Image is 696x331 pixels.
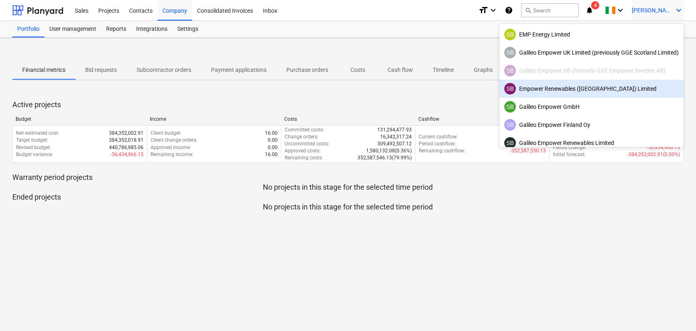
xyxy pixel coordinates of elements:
[506,31,514,38] span: SB
[655,292,696,331] iframe: Chat Widget
[506,140,514,146] span: SB
[504,47,679,58] div: Galileo Empower UK Limited (previously GGE Scotland Limited)
[504,65,679,76] div: Galileo Empower AB (formerly GGE Empower Sweden AB)
[504,101,516,113] div: Sharon Brown
[506,85,514,92] span: SB
[504,83,679,94] div: Empower Renewables ([GEOGRAPHIC_DATA]) Limited
[504,29,679,40] div: EMP Energy Limited
[504,137,516,149] div: Sharon Brown
[504,83,516,94] div: Sharon Brown
[506,122,514,128] span: SB
[504,137,679,149] div: Galileo Empower Renewables Limited
[504,101,679,113] div: Galileo Empower GmbH
[504,47,516,58] div: Sharon Brown
[504,29,516,40] div: Sharon Brown
[504,119,679,131] div: Galileo Empower Finland Oy
[504,119,516,131] div: Sharon Brown
[506,103,514,110] span: SB
[504,65,516,76] div: Sharon Brown
[506,67,514,74] span: SB
[506,49,514,56] span: SB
